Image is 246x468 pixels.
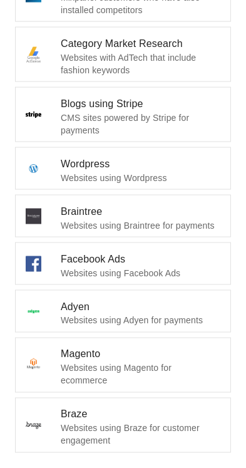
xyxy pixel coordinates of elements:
a: BraintreeWebsites using Braintree for payments [15,195,231,237]
span: Blogs using Stripe [61,98,143,109]
p: Websites using Adyen for payments [61,315,220,327]
img: 795bae79-af8a-43e9-8f76-c7d62378d388.jpg [26,47,41,63]
img: ef5f765a-9d26-4f73-88f5-b02c862a9a40.jpg [26,209,41,224]
a: Blogs using StripeCMS sites powered by Stripe for payments [15,87,231,142]
p: Websites using Braintree for payments [61,219,220,232]
p: Websites with AdTech that include fashion keywords [61,51,220,76]
a: Facebook AdsWebsites using Facebook Ads [15,242,231,285]
p: Websites using Wordpress [61,172,220,184]
a: Category Market ResearchWebsites with AdTech that include fashion keywords [15,27,231,82]
a: AdyenWebsites using Adyen for payments [15,290,231,333]
p: Websites using Magento for ecommerce [61,362,220,387]
img: c54c39a2-a979-4ef6-8ae9-3c1770fac7ee.jpg [26,418,41,434]
span: Category Market Research [61,38,183,49]
span: Braintree [61,206,102,217]
p: Websites using Facebook Ads [61,267,220,279]
p: CMS sites powered by Stripe for payments [61,112,220,137]
img: e0da30f9-f622-4c97-93ff-29bdbb135f75.jpg [26,107,41,123]
span: Wordpress [61,159,110,169]
a: MagentoWebsites using Magento for ecommerce [15,338,231,393]
span: Facebook Ads [61,254,125,264]
span: Magento [61,349,100,360]
img: 344ff9ed-80cd-4375-967e-453a74d6f0b5.jpg [26,304,41,320]
img: 31a297df-b771-4c21-b673-2c57a9a2543b.jpg [26,256,41,272]
span: Adyen [61,301,90,312]
a: BrazeWebsites using Braze for customer engagement [15,398,231,453]
a: WordpressWebsites using Wordpress [15,147,231,190]
span: Braze [61,409,88,420]
p: Websites using Braze for customer engagement [61,422,220,447]
img: a5e99983-4836-42b0-9869-162d78db7524.jpg [26,161,41,177]
img: 862eed5d-4b4d-43d2-9881-5cd62dd2dcf0.jpg [26,358,41,373]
